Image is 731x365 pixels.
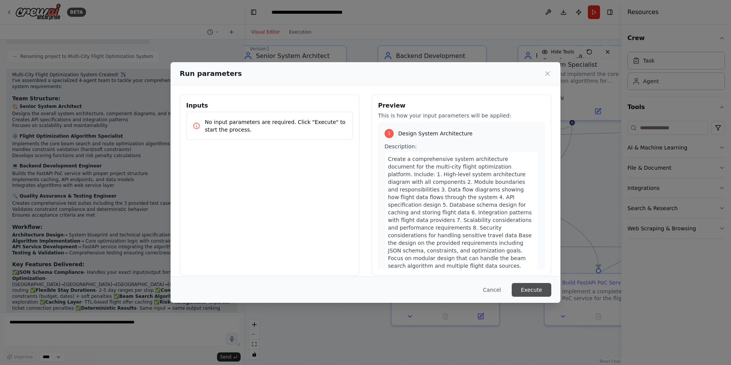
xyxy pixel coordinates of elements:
span: Design System Architecture [398,130,472,137]
span: Create a comprehensive system architecture document for the multi-city flight optimization platfo... [388,156,531,269]
h2: Run parameters [180,68,242,79]
p: This is how your input parameters will be applied: [378,112,545,119]
h3: Preview [378,101,545,110]
button: Cancel [477,283,507,297]
h3: Inputs [186,101,353,110]
div: 1 [385,129,394,138]
p: No input parameters are required. Click "Execute" to start the process. [205,118,346,133]
span: Description: [385,143,417,150]
button: Execute [512,283,551,297]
